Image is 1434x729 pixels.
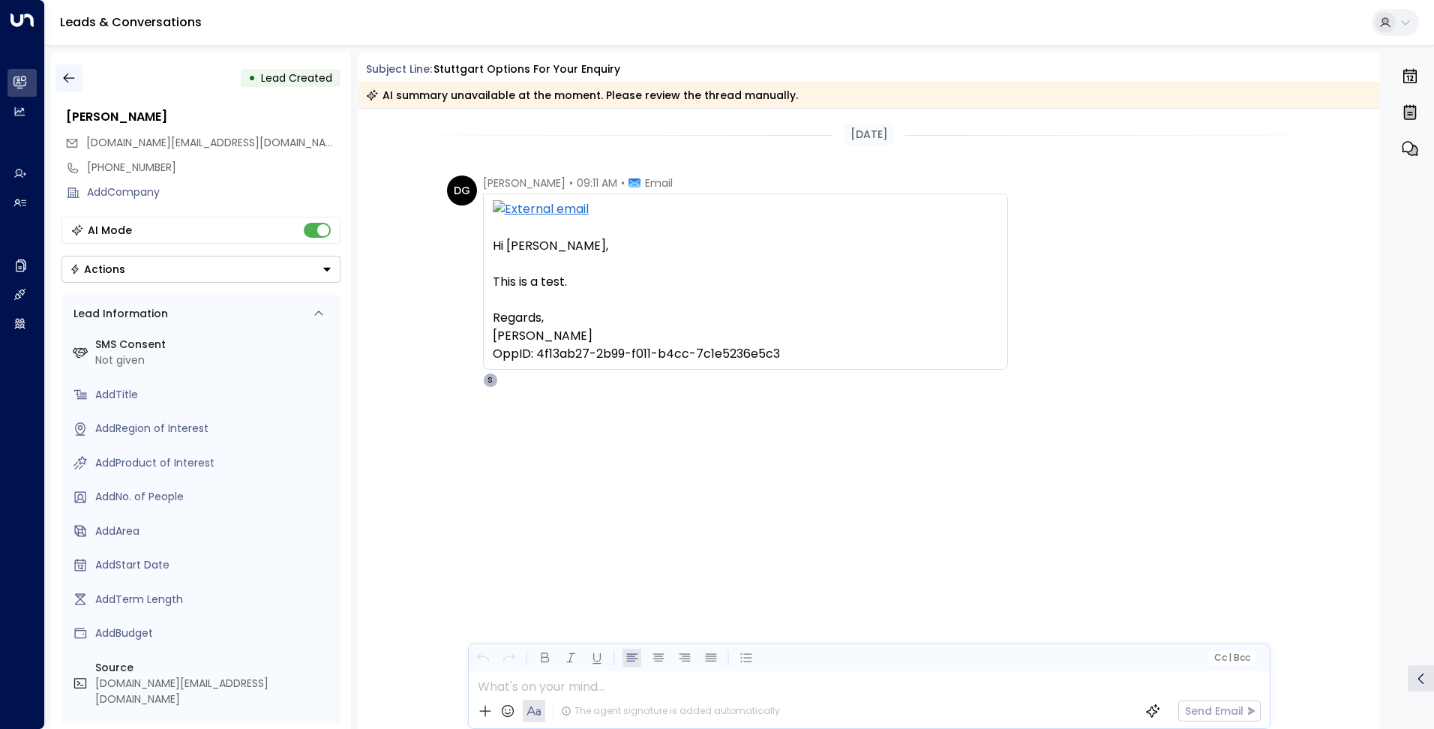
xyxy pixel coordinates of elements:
label: Source [95,660,334,676]
button: Redo [499,649,518,667]
div: AddArea [95,523,334,539]
div: AddTerm Length [95,592,334,607]
span: Lead Created [261,70,332,85]
div: DG [447,175,477,205]
div: AddBudget [95,625,334,641]
p: This is a test. [493,273,998,291]
div: Stuttgart options for your enquiry [433,61,620,77]
div: [DATE] [844,124,894,145]
div: AddCompany [87,184,340,200]
div: • [248,64,256,91]
span: • [621,175,625,190]
button: Actions [61,256,340,283]
span: | [1228,652,1231,663]
button: Cc|Bcc [1207,651,1255,665]
div: AI Mode [88,223,132,238]
button: Undo [473,649,492,667]
div: S [483,373,498,388]
img: External email [493,200,998,219]
div: Button group with a nested menu [61,256,340,283]
div: [PERSON_NAME] [66,108,340,126]
div: AI summary unavailable at the moment. Please review the thread manually. [366,88,798,103]
p: OppID: 4f13ab27-2b99-f011-b4cc-7c1e5236e5c3 [493,345,998,363]
div: The agent signature is added automatically [561,704,780,718]
a: Leads & Conversations [60,13,202,31]
div: [PHONE_NUMBER] [87,160,340,175]
span: • [569,175,573,190]
div: AddProduct of Interest [95,455,334,471]
span: Subject Line: [366,61,432,76]
div: AddNo. of People [95,489,334,505]
span: Email [645,175,673,190]
p: Hi [PERSON_NAME], [493,237,998,273]
span: 09:11 AM [577,175,617,190]
div: [DOMAIN_NAME][EMAIL_ADDRESS][DOMAIN_NAME] [95,676,334,707]
label: SMS Consent [95,337,334,352]
p: [PERSON_NAME] [493,327,998,345]
span: [PERSON_NAME] [483,175,565,190]
div: AddRegion of Interest [95,421,334,436]
div: Actions [70,262,125,276]
span: Cc Bcc [1213,652,1249,663]
p: Regards, [493,309,998,327]
span: [DOMAIN_NAME][EMAIL_ADDRESS][DOMAIN_NAME] [86,135,344,150]
span: danielamirraguimaraes.prof@gmail.com [86,135,340,151]
div: Lead Information [68,306,168,322]
div: AddTitle [95,387,334,403]
div: AddStart Date [95,557,334,573]
div: Not given [95,352,334,368]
